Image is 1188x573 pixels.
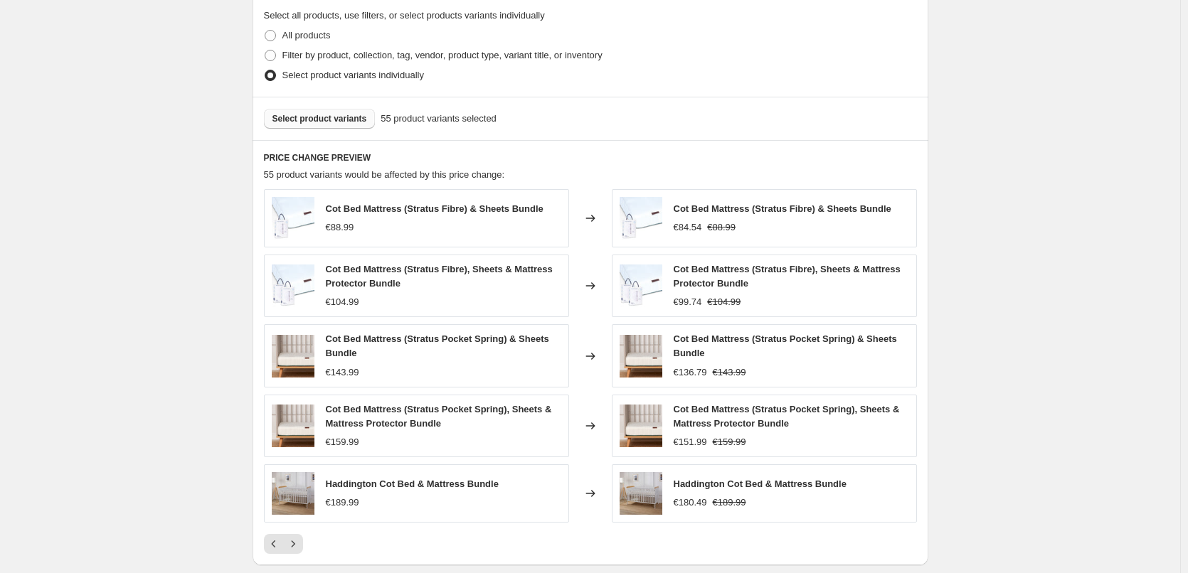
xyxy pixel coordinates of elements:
strike: €143.99 [713,365,746,380]
span: Select all products, use filters, or select products variants individually [264,10,545,21]
img: SF120_BUNDLE_2_80x.jpg [620,264,662,307]
span: Cot Bed Mattress (Stratus Fibre) & Sheets Bundle [326,203,543,214]
span: Cot Bed Mattress (Stratus Fibre) & Sheets Bundle [674,203,891,214]
button: Next [283,534,303,554]
img: SF120_BUNDLE_2_80x.jpg [272,264,314,307]
img: Stratus_0001_80x.jpg [272,335,314,377]
div: €159.99 [326,435,359,449]
div: €104.99 [326,295,359,309]
button: Select product variants [264,109,376,129]
img: Stratus_0001_80x.jpg [272,405,314,447]
div: €143.99 [326,365,359,380]
span: Haddington Cot Bed & Mattress Bundle [674,478,847,489]
img: Haddington-Cot-Bed-Changing-Unit-white-3_13998d4e-91fc-46eb-8138-0d5a71f2955e_80x.jpg [620,472,662,515]
span: Haddington Cot Bed & Mattress Bundle [326,478,499,489]
span: Cot Bed Mattress (Stratus Pocket Spring), Sheets & Mattress Protector Bundle [326,404,552,429]
div: €136.79 [674,365,707,380]
span: Select product variants individually [282,70,424,80]
img: SF120_BUNDLE_1_80x.jpg [620,197,662,240]
div: €180.49 [674,496,707,510]
span: Filter by product, collection, tag, vendor, product type, variant title, or inventory [282,50,603,60]
nav: Pagination [264,534,303,554]
span: Cot Bed Mattress (Stratus Fibre), Sheets & Mattress Protector Bundle [674,264,901,289]
span: All products [282,30,331,41]
strike: €104.99 [707,295,741,309]
span: 55 product variants selected [381,112,497,126]
div: €189.99 [326,496,359,510]
button: Previous [264,534,284,554]
img: Stratus_0001_80x.jpg [620,335,662,377]
img: Stratus_0001_80x.jpg [620,405,662,447]
span: Cot Bed Mattress (Stratus Pocket Spring) & Sheets Bundle [674,333,897,358]
span: Select product variants [272,113,367,124]
span: Cot Bed Mattress (Stratus Pocket Spring), Sheets & Mattress Protector Bundle [674,404,900,429]
strike: €88.99 [707,220,736,235]
strike: €189.99 [713,496,746,510]
img: SF120_BUNDLE_1_80x.jpg [272,197,314,240]
h6: PRICE CHANGE PREVIEW [264,152,917,164]
strike: €159.99 [713,435,746,449]
span: Cot Bed Mattress (Stratus Fibre), Sheets & Mattress Protector Bundle [326,264,553,289]
img: Haddington-Cot-Bed-Changing-Unit-white-3_13998d4e-91fc-46eb-8138-0d5a71f2955e_80x.jpg [272,472,314,515]
div: €99.74 [674,295,702,309]
span: Cot Bed Mattress (Stratus Pocket Spring) & Sheets Bundle [326,333,549,358]
div: €151.99 [674,435,707,449]
span: 55 product variants would be affected by this price change: [264,169,505,180]
div: €88.99 [326,220,354,235]
div: €84.54 [674,220,702,235]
